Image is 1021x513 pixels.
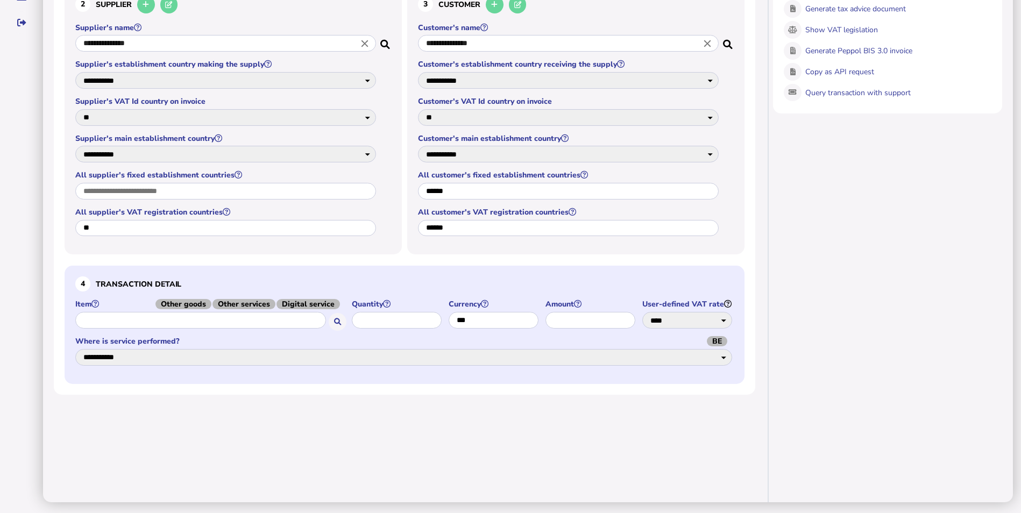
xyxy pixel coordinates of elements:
[449,299,540,309] label: Currency
[359,38,371,49] i: Close
[75,336,734,346] label: Where is service performed?
[75,299,346,309] label: Item
[701,38,713,49] i: Close
[380,37,391,45] i: Search for a dummy seller
[10,11,33,34] button: Sign out
[545,299,637,309] label: Amount
[707,336,727,346] span: BE
[642,299,734,309] label: User-defined VAT rate
[418,23,720,33] label: Customer's name
[65,266,745,383] section: Define the item, and answer additional questions
[75,276,734,291] h3: Transaction detail
[352,299,443,309] label: Quantity
[418,133,720,144] label: Customer's main establishment country
[75,59,378,69] label: Supplier's establishment country making the supply
[75,133,378,144] label: Supplier's main establishment country
[75,96,378,106] label: Supplier's VAT Id country on invoice
[75,207,378,217] label: All supplier's VAT registration countries
[723,37,734,45] i: Search for a dummy customer
[418,207,720,217] label: All customer's VAT registration countries
[329,313,346,331] button: Search for an item by HS code or use natural language description
[418,96,720,106] label: Customer's VAT Id country on invoice
[75,276,90,291] div: 4
[75,170,378,180] label: All supplier's fixed establishment countries
[418,170,720,180] label: All customer's fixed establishment countries
[75,23,378,33] label: Supplier's name
[276,299,340,309] span: Digital service
[212,299,275,309] span: Other services
[155,299,211,309] span: Other goods
[418,59,720,69] label: Customer's establishment country receiving the supply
